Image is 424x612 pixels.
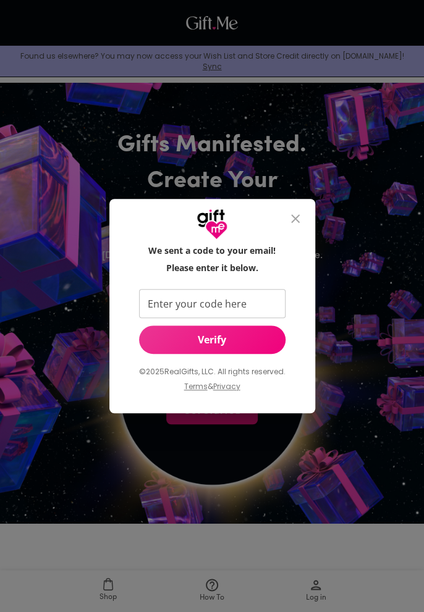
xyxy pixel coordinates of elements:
[197,209,227,240] img: GiftMe Logo
[139,325,286,354] button: Verify
[184,381,208,392] a: Terms
[139,364,286,380] p: © 2025 RealGifts, LLC. All rights reserved.
[281,204,310,233] button: close
[139,333,286,346] span: Verify
[213,381,240,392] a: Privacy
[148,245,276,257] h6: We sent a code to your email!
[208,380,213,403] p: &
[166,262,258,274] h6: Please enter it below.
